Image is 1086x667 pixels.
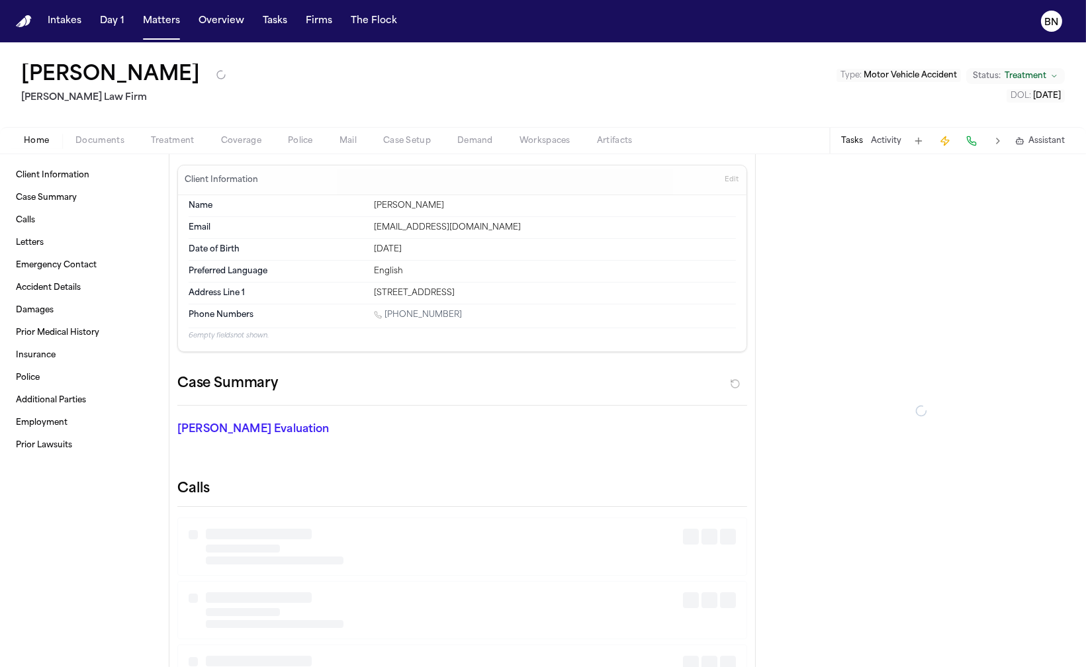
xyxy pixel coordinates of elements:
span: Mail [339,136,357,146]
button: Tasks [257,9,293,33]
span: Coverage [221,136,261,146]
button: Edit [721,169,743,191]
button: Firms [300,9,338,33]
button: Activity [871,136,901,146]
a: Letters [11,232,158,253]
div: [PERSON_NAME] [374,200,736,211]
button: Add Task [909,132,928,150]
button: Tasks [841,136,863,146]
span: Treatment [151,136,195,146]
span: Artifacts [597,136,633,146]
span: Assistant [1028,136,1065,146]
button: Overview [193,9,249,33]
div: English [374,266,736,277]
button: Matters [138,9,185,33]
dt: Address Line 1 [189,288,366,298]
div: [DATE] [374,244,736,255]
span: DOL : [1011,92,1031,100]
a: Calls [11,210,158,231]
button: Create Immediate Task [936,132,954,150]
a: Client Information [11,165,158,186]
button: Make a Call [962,132,981,150]
span: Edit [725,175,739,185]
h2: Calls [177,480,747,498]
a: Police [11,367,158,388]
a: Employment [11,412,158,433]
span: Police [288,136,313,146]
span: Motor Vehicle Accident [864,71,957,79]
dt: Email [189,222,366,233]
span: Type : [840,71,862,79]
span: [DATE] [1033,92,1061,100]
span: Documents [75,136,124,146]
h2: Case Summary [177,373,278,394]
div: [EMAIL_ADDRESS][DOMAIN_NAME] [374,222,736,233]
p: 6 empty fields not shown. [189,331,736,341]
div: [STREET_ADDRESS] [374,288,736,298]
button: Edit matter name [21,64,200,87]
button: Edit DOL: 2025-07-21 [1007,89,1065,103]
h3: Client Information [182,175,261,185]
button: Intakes [42,9,87,33]
a: Damages [11,300,158,321]
a: Additional Parties [11,390,158,411]
a: Insurance [11,345,158,366]
a: Home [16,15,32,28]
dt: Name [189,200,366,211]
a: Accident Details [11,277,158,298]
button: Edit Type: Motor Vehicle Accident [837,69,961,82]
button: The Flock [345,9,402,33]
a: Case Summary [11,187,158,208]
button: Assistant [1015,136,1065,146]
h1: [PERSON_NAME] [21,64,200,87]
span: Phone Numbers [189,310,253,320]
button: Change status from Treatment [966,68,1065,84]
dt: Preferred Language [189,266,366,277]
h2: [PERSON_NAME] Law Firm [21,90,226,106]
span: Treatment [1005,71,1046,81]
span: Status: [973,71,1001,81]
a: Call 1 (254) 500-1048 [374,310,462,320]
button: Day 1 [95,9,130,33]
span: Home [24,136,49,146]
span: Demand [457,136,493,146]
span: Case Setup [383,136,431,146]
a: Prior Lawsuits [11,435,158,456]
a: Prior Medical History [11,322,158,343]
p: [PERSON_NAME] Evaluation [177,422,357,437]
a: Emergency Contact [11,255,158,276]
img: Finch Logo [16,15,32,28]
span: Workspaces [520,136,570,146]
dt: Date of Birth [189,244,366,255]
